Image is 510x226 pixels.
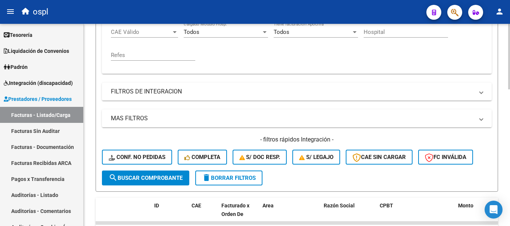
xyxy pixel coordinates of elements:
span: Liquidación de Convenios [4,47,69,55]
span: Todos [274,29,289,35]
mat-panel-title: MAS FILTROS [111,114,474,122]
span: CAE Válido [111,29,171,35]
span: CPBT [380,203,393,209]
mat-expansion-panel-header: MAS FILTROS [102,109,492,127]
span: Completa [184,154,220,160]
span: S/ legajo [299,154,333,160]
button: S/ Doc Resp. [233,150,287,165]
span: Tesorería [4,31,32,39]
mat-panel-title: FILTROS DE INTEGRACION [111,87,474,96]
span: Padrón [4,63,28,71]
span: Monto [458,203,473,209]
button: CAE SIN CARGAR [346,150,413,165]
span: Buscar Comprobante [109,175,183,181]
span: Todos [184,29,199,35]
button: S/ legajo [292,150,340,165]
button: Buscar Comprobante [102,171,189,185]
span: Razón Social [324,203,355,209]
span: S/ Doc Resp. [239,154,280,160]
mat-icon: delete [202,173,211,182]
button: Borrar Filtros [195,171,262,185]
button: Completa [178,150,227,165]
mat-expansion-panel-header: FILTROS DE INTEGRACION [102,83,492,101]
span: ospl [33,4,48,20]
span: Area [262,203,274,209]
span: CAE [192,203,201,209]
span: CAE SIN CARGAR [352,154,406,160]
span: Borrar Filtros [202,175,256,181]
span: FC Inválida [425,154,466,160]
span: Prestadores / Proveedores [4,95,72,103]
mat-icon: person [495,7,504,16]
mat-icon: menu [6,7,15,16]
mat-icon: search [109,173,118,182]
button: Conf. no pedidas [102,150,172,165]
span: ID [154,203,159,209]
span: Conf. no pedidas [109,154,165,160]
div: Open Intercom Messenger [485,201,503,219]
span: Facturado x Orden De [221,203,249,217]
button: FC Inválida [418,150,473,165]
h4: - filtros rápidos Integración - [102,136,492,144]
span: Integración (discapacidad) [4,79,73,87]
